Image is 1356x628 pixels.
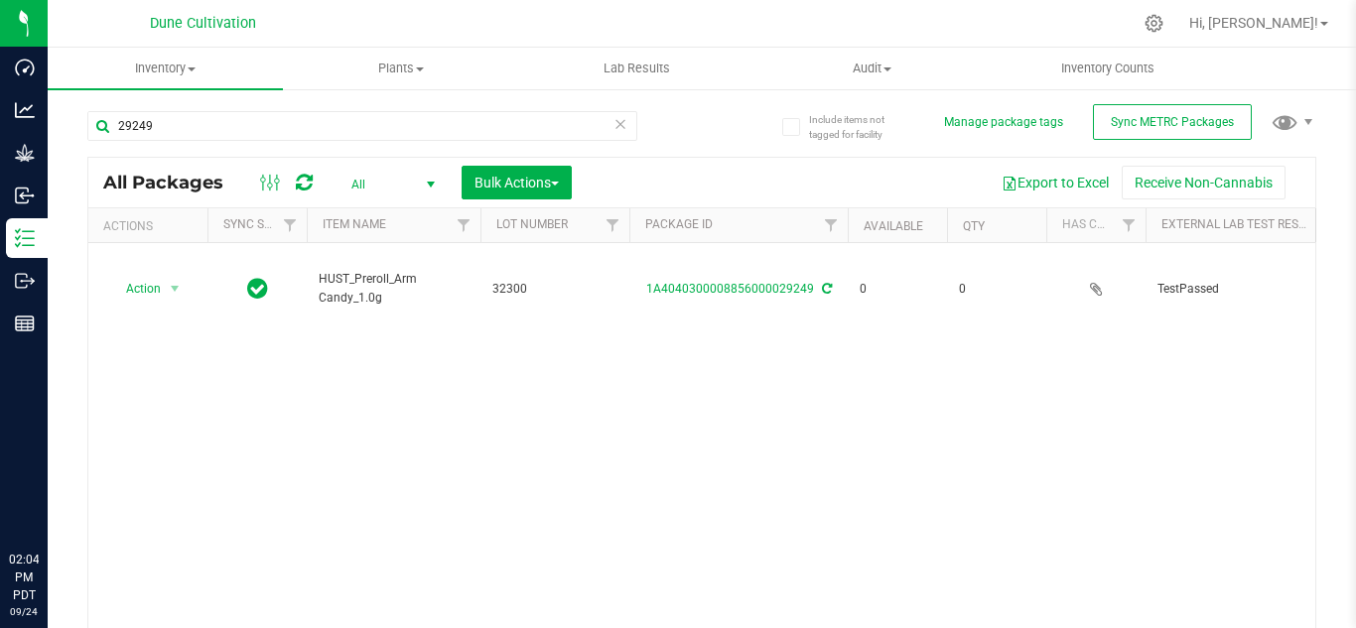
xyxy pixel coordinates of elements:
[15,58,35,77] inline-svg: Dashboard
[1113,208,1146,242] a: Filter
[1122,166,1286,199] button: Receive Non-Cannabis
[462,166,572,199] button: Bulk Actions
[284,60,517,77] span: Plants
[1189,15,1318,31] span: Hi, [PERSON_NAME]!
[815,208,848,242] a: Filter
[645,217,713,231] a: Package ID
[613,111,627,137] span: Clear
[475,175,559,190] span: Bulk Actions
[755,60,989,77] span: Audit
[944,114,1063,131] button: Manage package tags
[577,60,697,77] span: Lab Results
[15,314,35,333] inline-svg: Reports
[496,217,568,231] a: Lot Number
[860,280,935,299] span: 0
[819,282,832,296] span: Sync from Compliance System
[15,271,35,291] inline-svg: Outbound
[247,275,268,303] span: In Sync
[1142,14,1166,33] div: Manage settings
[1157,280,1332,299] span: TestPassed
[87,111,637,141] input: Search Package ID, Item Name, SKU, Lot or Part Number...
[48,60,283,77] span: Inventory
[809,112,908,142] span: Include items not tagged for facility
[283,48,518,89] a: Plants
[646,282,814,296] a: 1A4040300008856000029249
[15,186,35,205] inline-svg: Inbound
[597,208,629,242] a: Filter
[103,172,243,193] span: All Packages
[492,280,617,299] span: 32300
[20,469,79,529] iframe: Resource center
[1161,217,1317,231] a: External Lab Test Result
[864,219,923,233] a: Available
[518,48,753,89] a: Lab Results
[15,100,35,120] inline-svg: Analytics
[223,217,300,231] a: Sync Status
[959,280,1034,299] span: 0
[754,48,990,89] a: Audit
[963,219,985,233] a: Qty
[15,143,35,163] inline-svg: Grow
[48,48,283,89] a: Inventory
[15,228,35,248] inline-svg: Inventory
[150,15,256,32] span: Dune Cultivation
[1111,115,1234,129] span: Sync METRC Packages
[990,48,1225,89] a: Inventory Counts
[989,166,1122,199] button: Export to Excel
[323,217,386,231] a: Item Name
[9,604,39,619] p: 09/24
[448,208,480,242] a: Filter
[108,275,162,303] span: Action
[319,270,469,308] span: HUST_Preroll_Arm Candy_1.0g
[9,551,39,604] p: 02:04 PM PDT
[163,275,188,303] span: select
[274,208,307,242] a: Filter
[103,219,200,233] div: Actions
[1311,208,1344,242] a: Filter
[1093,104,1252,140] button: Sync METRC Packages
[1046,208,1146,243] th: Has COA
[1034,60,1181,77] span: Inventory Counts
